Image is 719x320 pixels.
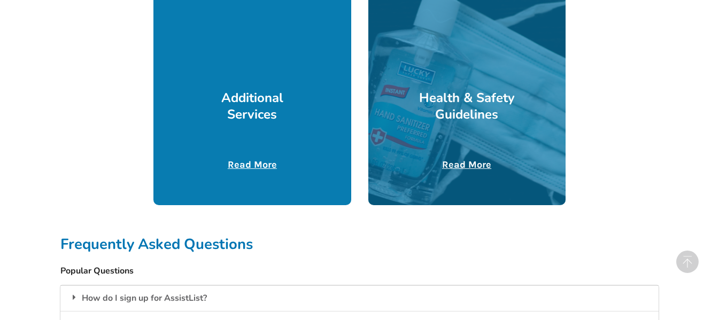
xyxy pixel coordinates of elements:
div: How do I sign up for AssistList? [60,285,659,311]
h2: Frequently Asked Questions [60,235,659,254]
h3: Health & Safety Guidelines [418,90,516,123]
h3: Additional Services [203,90,302,123]
h5: Popular Questions [60,266,659,277]
u: Read More [442,159,491,170]
u: Read More [228,159,277,170]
